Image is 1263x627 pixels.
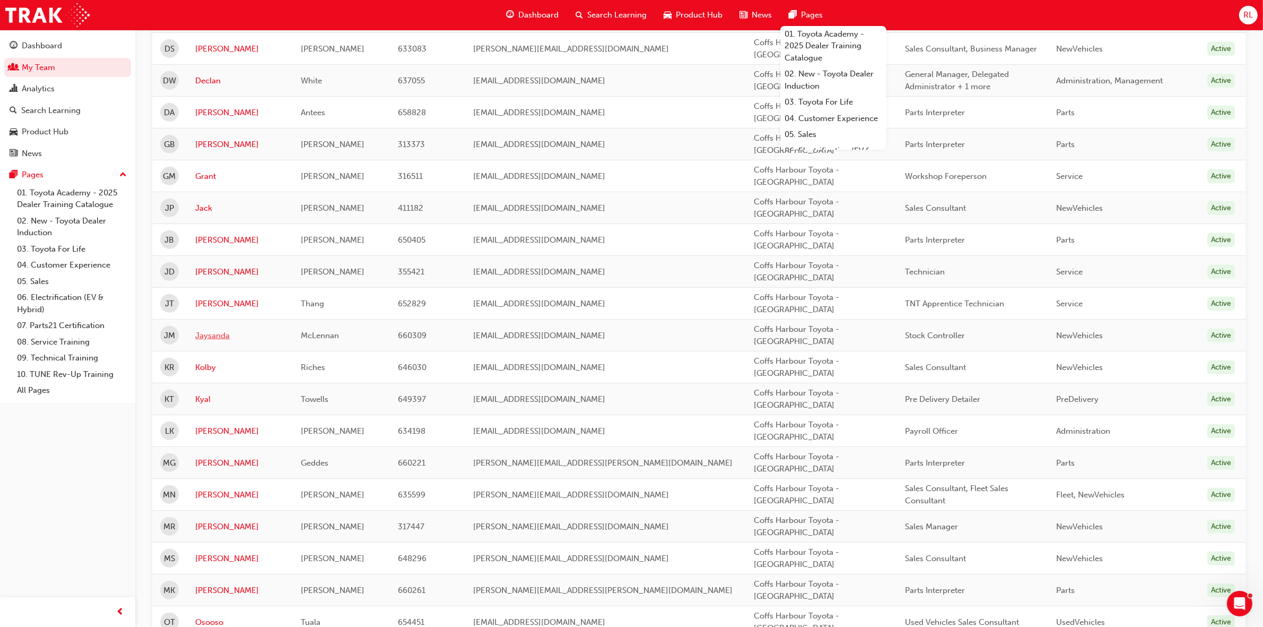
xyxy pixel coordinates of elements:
a: Jaysanda [195,330,285,342]
span: Coffs Harbour Toyota - [GEOGRAPHIC_DATA] [754,452,839,474]
span: NewVehicles [1056,554,1103,563]
span: GB [164,139,175,151]
a: [PERSON_NAME] [195,585,285,597]
span: LK [165,425,174,437]
span: [PERSON_NAME] [301,522,364,531]
span: [EMAIL_ADDRESS][DOMAIN_NAME] [474,76,606,85]
span: search-icon [10,106,17,116]
span: Sales Consultant, Business Manager [905,44,1037,54]
div: Pages [22,169,43,181]
span: Sales Consultant [905,554,966,563]
div: Product Hub [22,126,68,138]
div: Active [1207,265,1235,279]
span: [EMAIL_ADDRESS][DOMAIN_NAME] [474,394,606,404]
span: car-icon [10,127,18,137]
span: Sales Consultant [905,363,966,372]
span: [PERSON_NAME][EMAIL_ADDRESS][PERSON_NAME][DOMAIN_NAME] [474,586,733,595]
a: My Team [4,58,131,78]
a: 07. Parts21 Certification [13,317,131,334]
span: 355421 [398,267,424,277]
span: Coffs Harbour Toyota - [GEOGRAPHIC_DATA] [754,101,839,123]
a: 08. Service Training [13,334,131,350]
a: 01. Toyota Academy - 2025 Dealer Training Catalogue [13,185,131,213]
span: 316511 [398,171,423,181]
span: 313373 [398,140,425,149]
a: [PERSON_NAME] [195,298,285,310]
div: Dashboard [22,40,62,52]
a: 02. New - Toyota Dealer Induction [13,213,131,241]
span: Payroll Officer [905,426,958,436]
span: 652829 [398,299,426,308]
span: [PERSON_NAME] [301,426,364,436]
a: 03. Toyota For Life [780,94,886,110]
span: [PERSON_NAME] [301,586,364,595]
span: TNT Apprentice Technician [905,299,1004,308]
span: NewVehicles [1056,44,1103,54]
a: 06. Electrification (EV & Hybrid) [780,143,886,171]
a: 05. Sales [780,126,886,143]
div: Active [1207,520,1235,534]
div: Active [1207,42,1235,56]
div: Active [1207,488,1235,502]
span: [EMAIL_ADDRESS][DOMAIN_NAME] [474,171,606,181]
a: 10. TUNE Rev-Up Training [13,366,131,383]
span: 658828 [398,108,426,117]
span: news-icon [739,8,747,22]
span: JB [165,234,175,246]
span: RL [1243,9,1253,21]
span: DS [164,43,175,55]
span: Workshop Foreperson [905,171,987,181]
span: General Manager, Delegated Administrator + 1 more [905,70,1009,91]
span: KR [164,362,175,374]
span: Administration [1056,426,1110,436]
a: News [4,144,131,164]
div: Analytics [22,83,55,95]
div: Active [1207,360,1235,375]
a: [PERSON_NAME] [195,139,285,151]
span: Parts Interpreter [905,235,965,245]
span: Stock Controller [905,331,965,340]
span: [PERSON_NAME][EMAIL_ADDRESS][DOMAIN_NAME] [474,44,669,54]
span: pages-icon [789,8,797,22]
span: Coffs Harbour Toyota - [GEOGRAPHIC_DATA] [754,547,839,569]
span: [PERSON_NAME] [301,235,364,245]
span: News [752,9,772,21]
iframe: Intercom live chat [1227,591,1252,616]
span: 649397 [398,394,426,404]
a: search-iconSearch Learning [567,4,655,26]
button: DashboardMy TeamAnalyticsSearch LearningProduct HubNews [4,34,131,165]
span: Parts Interpreter [905,458,965,468]
img: Trak [5,3,90,27]
span: [EMAIL_ADDRESS][DOMAIN_NAME] [474,331,606,340]
span: 660261 [398,586,425,595]
span: Coffs Harbour Toyota - [GEOGRAPHIC_DATA] [754,579,839,601]
span: Coffs Harbour Toyota - [GEOGRAPHIC_DATA] [754,38,839,59]
a: 06. Electrification (EV & Hybrid) [13,289,131,317]
span: Parts Interpreter [905,140,965,149]
div: Active [1207,106,1235,120]
span: Sales Consultant, Fleet Sales Consultant [905,484,1008,505]
span: Riches [301,363,325,372]
span: 634198 [398,426,425,436]
a: [PERSON_NAME] [195,457,285,469]
span: [EMAIL_ADDRESS][DOMAIN_NAME] [474,426,606,436]
a: Analytics [4,79,131,99]
a: pages-iconPages [780,4,831,26]
span: prev-icon [117,606,125,619]
span: 411182 [398,203,423,213]
a: Search Learning [4,101,131,121]
span: Service [1056,171,1083,181]
span: up-icon [119,168,127,182]
a: [PERSON_NAME] [195,521,285,533]
a: 09. Technical Training [13,350,131,366]
span: chart-icon [10,84,18,94]
div: Active [1207,552,1235,566]
a: 04. Customer Experience [13,257,131,273]
span: [EMAIL_ADDRESS][DOMAIN_NAME] [474,299,606,308]
a: 02. New - Toyota Dealer Induction [780,66,886,94]
div: Active [1207,201,1235,216]
a: 04. Customer Experience [780,110,886,127]
span: 317447 [398,522,424,531]
div: Active [1207,424,1235,439]
span: MS [164,553,175,565]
